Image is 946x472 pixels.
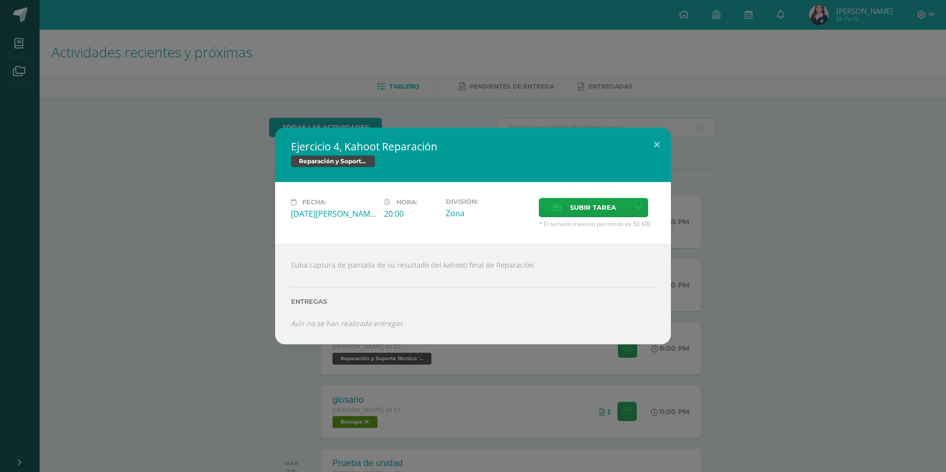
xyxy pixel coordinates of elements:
span: Reparación y Soporte Técnico [291,155,375,167]
span: Hora: [396,198,418,206]
div: Zona [446,208,531,219]
span: Fecha: [302,198,327,206]
div: 20:00 [384,208,438,219]
i: Aún no se han realizado entregas [291,319,403,328]
div: Suba captura de pantalla de su resultado del kahoot! final de Reparación [275,244,671,344]
div: [DATE][PERSON_NAME] [291,208,376,219]
button: Close (Esc) [643,128,671,161]
span: Subir tarea [570,198,616,217]
h2: Ejercicio 4, Kahoot Reparación [291,140,655,153]
label: División: [446,198,531,205]
span: * El tamaño máximo permitido es 50 MB [539,220,655,228]
label: Entregas [291,298,655,305]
